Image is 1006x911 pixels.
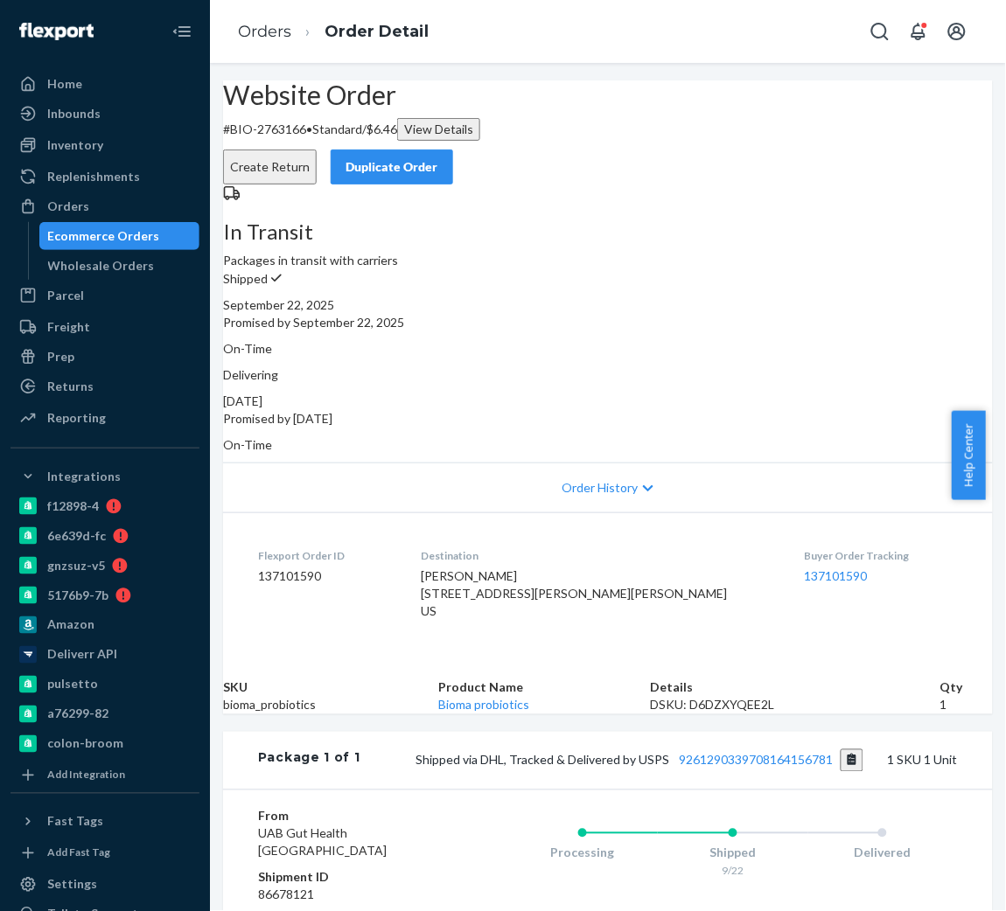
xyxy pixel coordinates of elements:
[47,735,123,753] div: colon-broom
[48,227,160,245] div: Ecommerce Orders
[47,527,106,545] div: 6e639d-fc
[47,813,103,831] div: Fast Tags
[47,706,108,723] div: a76299-82
[10,131,199,159] a: Inventory
[238,22,291,41] a: Orders
[952,411,986,500] button: Help Center
[258,869,438,887] dt: Shipment ID
[10,843,199,864] a: Add Fast Tag
[10,871,199,899] a: Settings
[223,697,439,714] td: bioma_probiotics
[10,313,199,341] a: Freight
[10,641,199,669] a: Deliverr API
[508,845,658,862] div: Processing
[10,404,199,432] a: Reporting
[47,318,90,336] div: Freight
[47,876,97,894] div: Settings
[10,552,199,580] a: gnzsuz-v5
[223,340,993,358] p: On-Time
[325,22,429,41] a: Order Detail
[47,646,117,664] div: Deliverr API
[360,749,958,772] div: 1 SKU 1 Unit
[223,220,993,269] div: Packages in transit with carriers
[306,122,312,136] span: •
[223,366,993,384] p: Delivering
[422,568,728,618] span: [PERSON_NAME] [STREET_ADDRESS][PERSON_NAME][PERSON_NAME] US
[10,611,199,639] a: Amazon
[10,192,199,220] a: Orders
[397,118,480,141] button: View Details
[224,6,443,58] ol: breadcrumbs
[841,749,864,772] button: Copy tracking number
[10,492,199,520] a: f12898-4
[47,168,140,185] div: Replenishments
[47,676,98,693] div: pulsetto
[10,70,199,98] a: Home
[10,372,199,400] a: Returns
[10,671,199,699] a: pulsetto
[223,410,993,428] p: Promised by [DATE]
[223,220,993,243] h3: In Transit
[223,314,993,331] p: Promised by September 22, 2025
[47,587,108,604] div: 5176b9-7b
[223,679,439,697] th: SKU
[562,479,639,497] span: Order History
[223,436,993,454] p: On-Time
[439,698,530,713] a: Bioma probiotics
[258,887,438,904] dd: 86678121
[39,252,200,280] a: Wholesale Orders
[10,808,199,836] button: Fast Tags
[223,296,993,314] div: September 22, 2025
[940,679,993,697] th: Qty
[47,378,94,395] div: Returns
[47,616,94,634] div: Amazon
[658,864,807,879] div: 9/22
[416,753,864,768] span: Shipped via DHL, Tracked & Delivered by USPS
[808,845,958,862] div: Delivered
[223,269,993,288] p: Shipped
[258,808,438,825] dt: From
[940,697,993,714] td: 1
[312,122,362,136] span: Standard
[47,198,89,215] div: Orders
[940,14,975,49] button: Open account menu
[223,150,317,184] button: Create Return
[223,80,993,109] h2: Website Order
[10,765,199,786] a: Add Integration
[47,287,84,304] div: Parcel
[651,679,940,697] th: Details
[47,845,110,860] div: Add Fast Tag
[10,522,199,550] a: 6e639d-fc
[10,163,199,191] a: Replenishments
[47,348,74,365] div: Prep
[10,343,199,371] a: Prep
[10,462,199,490] button: Integrations
[19,23,94,40] img: Flexport logo
[47,105,101,122] div: Inbounds
[47,468,121,485] div: Integrations
[47,768,125,782] div: Add Integration
[804,568,867,583] a: 137101590
[439,679,651,697] th: Product Name
[223,393,993,410] div: [DATE]
[258,567,394,585] dd: 137101590
[10,730,199,758] a: colon-broom
[47,557,105,574] div: gnzsuz-v5
[10,700,199,728] a: a76299-82
[39,222,200,250] a: Ecommerce Orders
[901,14,936,49] button: Open notifications
[658,845,807,862] div: Shipped
[404,121,473,138] div: View Details
[804,548,958,563] dt: Buyer Order Tracking
[331,150,453,184] button: Duplicate Order
[223,118,993,141] p: # BIO-2763166 / $6.46
[164,14,199,49] button: Close Navigation
[258,548,394,563] dt: Flexport Order ID
[10,581,199,609] a: 5176b9-7b
[258,749,360,772] div: Package 1 of 1
[346,158,438,176] div: Duplicate Order
[10,282,199,309] a: Parcel
[680,753,834,768] a: 9261290339708164156781
[10,100,199,128] a: Inbounds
